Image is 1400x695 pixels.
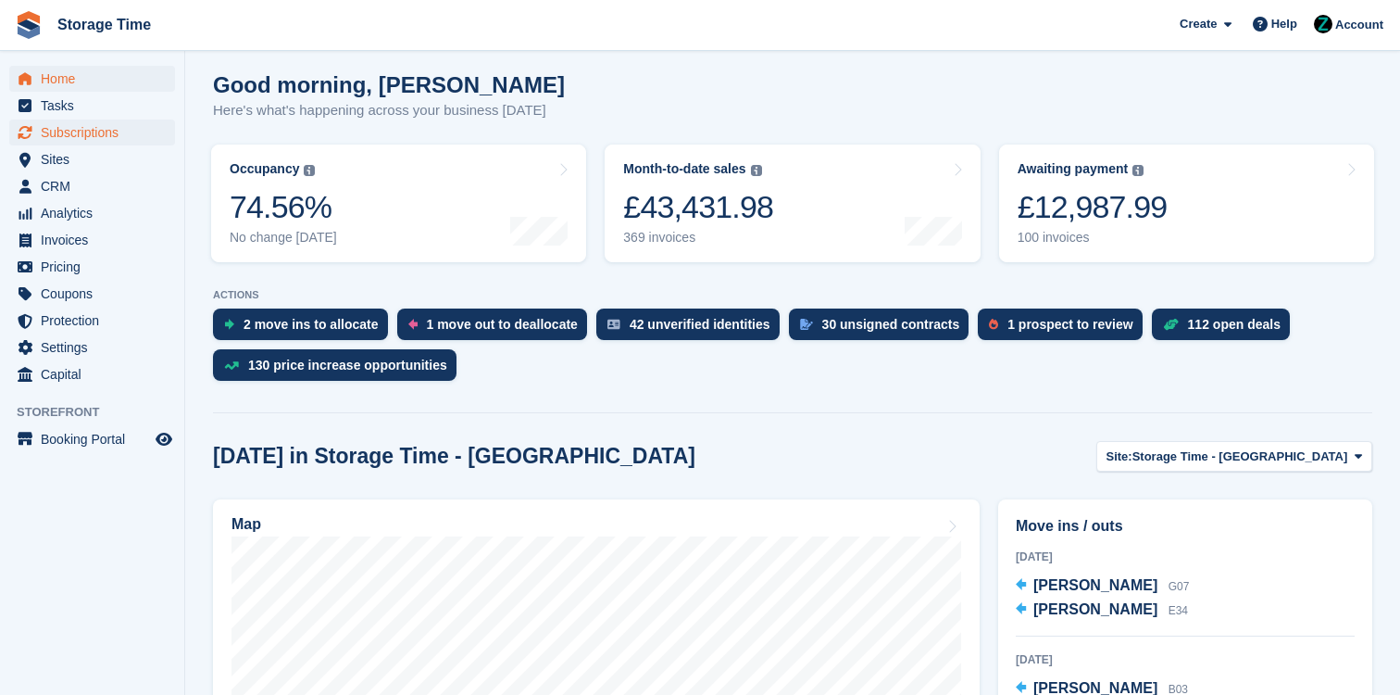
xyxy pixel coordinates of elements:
[1007,317,1132,332] div: 1 prospect to review
[1152,309,1299,349] a: 112 open deals
[50,9,158,40] a: Storage Time
[224,361,239,370] img: price_increase_opportunities-93ffe204e8149a01c8c9dc8f82e8f89637d9d84a8eef4429ea346261dce0b2c0.svg
[1016,549,1355,565] div: [DATE]
[224,319,234,330] img: move_ins_to_allocate_icon-fdf77a2bb77ea45bf5b3d319d69a93e2d87916cf1d5bf7949dd705db3b84f3ca.svg
[623,188,773,226] div: £43,431.98
[213,72,565,97] h1: Good morning, [PERSON_NAME]
[9,426,175,452] a: menu
[41,426,152,452] span: Booking Portal
[304,165,315,176] img: icon-info-grey-7440780725fd019a000dd9b08b2336e03edf1995a4989e88bcd33f0948082b44.svg
[230,188,337,226] div: 74.56%
[1033,577,1157,593] span: [PERSON_NAME]
[1018,230,1168,246] div: 100 invoices
[213,444,695,469] h2: [DATE] in Storage Time - [GEOGRAPHIC_DATA]
[9,361,175,387] a: menu
[1096,441,1373,472] button: Site: Storage Time - [GEOGRAPHIC_DATA]
[41,308,152,334] span: Protection
[1016,599,1188,623] a: [PERSON_NAME] E34
[999,145,1374,262] a: Awaiting payment £12,987.99 100 invoices
[751,165,762,176] img: icon-info-grey-7440780725fd019a000dd9b08b2336e03edf1995a4989e88bcd33f0948082b44.svg
[211,145,586,262] a: Occupancy 74.56% No change [DATE]
[630,317,770,332] div: 42 unverified identities
[9,335,175,360] a: menu
[1018,161,1129,177] div: Awaiting payment
[427,317,578,332] div: 1 move out to deallocate
[41,173,152,199] span: CRM
[41,146,152,172] span: Sites
[41,200,152,226] span: Analytics
[231,516,261,533] h2: Map
[41,93,152,119] span: Tasks
[978,309,1151,349] a: 1 prospect to review
[153,428,175,450] a: Preview store
[41,361,152,387] span: Capital
[15,11,43,39] img: stora-icon-8386f47178a22dfd0bd8f6a31ec36ba5ce8667c1dd55bd0f319d3a0aa187defe.svg
[800,319,813,330] img: contract_signature_icon-13c848040528278c33f63329250d36e43548de30e8caae1d1a13099fd9432cc5.svg
[1132,165,1144,176] img: icon-info-grey-7440780725fd019a000dd9b08b2336e03edf1995a4989e88bcd33f0948082b44.svg
[213,349,466,390] a: 130 price increase opportunities
[41,120,152,145] span: Subscriptions
[1180,15,1217,33] span: Create
[1188,317,1281,332] div: 112 open deals
[17,403,184,422] span: Storefront
[1132,448,1348,466] span: Storage Time - [GEOGRAPHIC_DATA]
[213,289,1372,301] p: ACTIONS
[1018,188,1168,226] div: £12,987.99
[9,254,175,280] a: menu
[9,200,175,226] a: menu
[989,319,998,330] img: prospect-51fa495bee0391a8d652442698ab0144808aea92771e9ea1ae160a38d050c398.svg
[822,317,960,332] div: 30 unsigned contracts
[41,281,152,307] span: Coupons
[213,100,565,121] p: Here's what's happening across your business [DATE]
[1314,15,1332,33] img: Zain Sarwar
[1106,448,1132,466] span: Site:
[1016,651,1355,668] div: [DATE]
[397,309,596,349] a: 1 move out to deallocate
[607,319,620,330] img: verify_identity-adf6edd0f0f0b5bbfe63781bf79b02c33cf7c696d77639b501bdc392416b5a36.svg
[9,146,175,172] a: menu
[623,230,773,246] div: 369 invoices
[9,173,175,199] a: menu
[1016,575,1189,599] a: [PERSON_NAME] G07
[9,227,175,253] a: menu
[1335,16,1383,34] span: Account
[230,161,299,177] div: Occupancy
[244,317,379,332] div: 2 move ins to allocate
[9,93,175,119] a: menu
[1169,580,1190,593] span: G07
[623,161,745,177] div: Month-to-date sales
[9,120,175,145] a: menu
[1169,604,1188,617] span: E34
[41,66,152,92] span: Home
[1016,515,1355,537] h2: Move ins / outs
[605,145,980,262] a: Month-to-date sales £43,431.98 369 invoices
[41,227,152,253] span: Invoices
[1033,601,1157,617] span: [PERSON_NAME]
[9,308,175,334] a: menu
[408,319,418,330] img: move_outs_to_deallocate_icon-f764333ba52eb49d3ac5e1228854f67142a1ed5810a6f6cc68b1a99e826820c5.svg
[230,230,337,246] div: No change [DATE]
[9,281,175,307] a: menu
[41,335,152,360] span: Settings
[789,309,979,349] a: 30 unsigned contracts
[41,254,152,280] span: Pricing
[213,309,397,349] a: 2 move ins to allocate
[248,358,447,373] div: 130 price increase opportunities
[596,309,789,349] a: 42 unverified identities
[1271,15,1297,33] span: Help
[9,66,175,92] a: menu
[1163,318,1179,331] img: deal-1b604bf984904fb50ccaf53a9ad4b4a5d6e5aea283cecdc64d6e3604feb123c2.svg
